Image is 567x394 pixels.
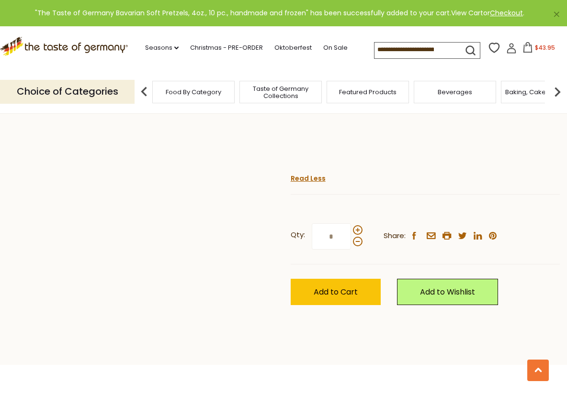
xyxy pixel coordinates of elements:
input: Qty: [312,223,351,250]
a: View Cart [451,8,483,18]
div: "The Taste of Germany Bavarian Soft Pretzels, 4oz., 10 pc., handmade and frozen" has been success... [8,8,552,19]
strong: Qty: [291,229,305,241]
a: Add to Wishlist [397,279,498,305]
a: Featured Products [339,88,397,96]
a: Seasons [145,43,179,53]
a: × [554,11,559,17]
span: Add to Cart [314,286,358,297]
img: next arrow [548,82,567,101]
a: Christmas - PRE-ORDER [190,43,263,53]
span: $43.95 [535,44,555,52]
a: On Sale [323,43,348,53]
a: Beverages [438,88,472,96]
a: Read Less [291,174,326,183]
a: Taste of Germany Collections [242,85,319,99]
button: $43.95 [519,42,559,56]
button: Add to Cart [291,279,381,305]
span: Share: [384,230,406,242]
a: Oktoberfest [274,43,312,53]
a: Checkout [490,8,523,18]
a: Food By Category [166,88,221,96]
img: previous arrow [135,82,154,101]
